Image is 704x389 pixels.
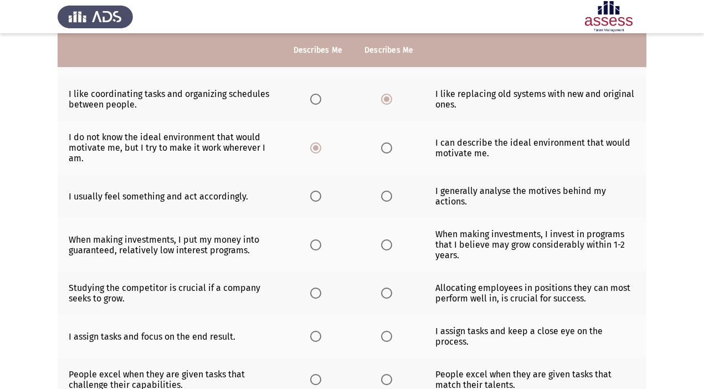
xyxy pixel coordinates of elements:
mat-radio-group: Select an option [310,142,326,152]
mat-radio-group: Select an option [310,239,326,249]
mat-radio-group: Select an option [310,94,326,104]
td: When making investments, I put my money into guaranteed, relatively low interest programs. [58,218,282,272]
img: Assessment logo of Potentiality Assessment R2 (EN/AR) [571,1,646,32]
th: Describes Me [282,33,353,67]
td: Studying the competitor is crucial if a company seeks to grow. [58,272,282,315]
th: Describes Me [353,33,424,67]
td: Allocating employees in positions they can most perform well in, is crucial for success. [424,272,646,315]
img: Assess Talent Management logo [58,1,133,32]
td: I like coordinating tasks and organizing schedules between people. [58,78,282,121]
td: I assign tasks and focus on the end result. [58,315,282,358]
mat-radio-group: Select an option [381,239,397,249]
mat-radio-group: Select an option [381,142,397,152]
mat-radio-group: Select an option [310,374,326,385]
mat-radio-group: Select an option [310,331,326,341]
mat-radio-group: Select an option [381,331,397,341]
mat-radio-group: Select an option [381,191,397,201]
td: When making investments, I invest in programs that I believe may grow considerably within 1-2 years. [424,218,646,272]
mat-radio-group: Select an option [381,374,397,385]
td: I generally analyse the motives behind my actions. [424,175,646,218]
td: I assign tasks and keep a close eye on the process. [424,315,646,358]
mat-radio-group: Select an option [381,94,397,104]
td: I usually feel something and act accordingly. [58,175,282,218]
mat-radio-group: Select an option [381,288,397,298]
td: I do not know the ideal environment that would motivate me, but I try to make it work wherever I am. [58,121,282,175]
td: I like replacing old systems with new and original ones. [424,78,646,121]
td: I can describe the ideal environment that would motivate me. [424,121,646,175]
mat-radio-group: Select an option [310,191,326,201]
mat-radio-group: Select an option [310,288,326,298]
